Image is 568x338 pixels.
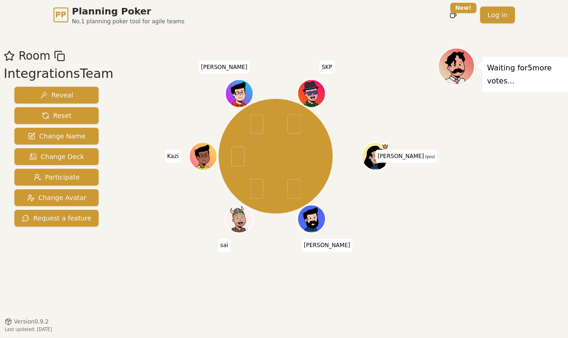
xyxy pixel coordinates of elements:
span: Participate [34,172,80,182]
span: Click to change your name [375,150,437,163]
span: Planning Poker [72,5,185,18]
span: Version 0.9.2 [14,318,49,325]
span: Click to change your name [199,61,250,74]
span: Room [19,48,50,64]
button: Change Deck [14,148,99,165]
button: Add as favourite [4,48,15,64]
button: Click to change your avatar [363,143,389,169]
div: New! [450,3,477,13]
a: PPPlanning PokerNo.1 planning poker tool for agile teams [53,5,185,25]
span: Change Name [28,131,85,141]
span: Kate is the host [382,143,389,150]
div: IntegrationsTeam [4,64,114,83]
button: Reset [14,107,99,124]
span: Reset [42,111,71,120]
span: Reveal [40,90,73,100]
span: Click to change your name [218,239,230,252]
span: Change Avatar [27,193,87,202]
span: Last updated: [DATE] [5,327,52,332]
button: New! [445,7,461,23]
button: Request a feature [14,210,99,227]
p: Waiting for 5 more votes... [487,62,563,88]
span: Click to change your name [301,239,353,252]
button: Version0.9.2 [5,318,49,325]
span: Change Deck [29,152,84,161]
span: Click to change your name [319,61,334,74]
button: Change Avatar [14,189,99,206]
span: PP [55,9,66,21]
span: No.1 planning poker tool for agile teams [72,18,185,25]
button: Change Name [14,128,99,145]
span: (you) [424,155,435,159]
button: Reveal [14,87,99,103]
span: Request a feature [22,214,91,223]
button: Participate [14,169,99,186]
a: Log in [480,7,515,23]
span: Click to change your name [165,150,181,163]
